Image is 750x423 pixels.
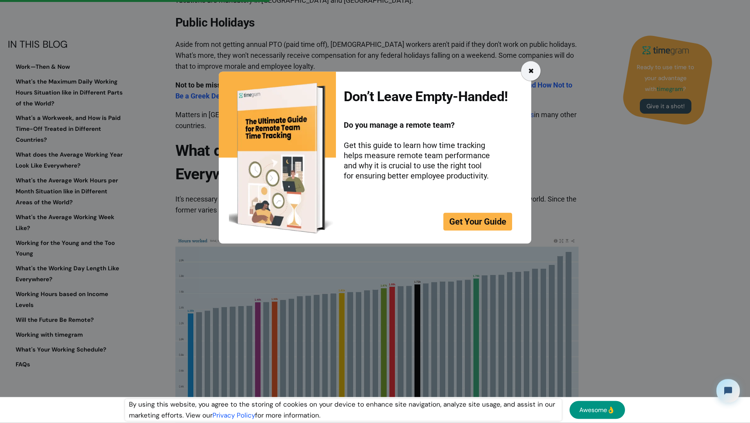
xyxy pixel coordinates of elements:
p: Get this guide to learn how time tracking helps measure remote team performance and why it is cru... [344,120,492,181]
a: Privacy Policy [212,411,255,419]
h2: Don’t Leave Empty-Handed! [344,89,507,104]
a: Get Your Guide [443,213,512,231]
a: Awesome👌 [570,401,625,419]
iframe: Tidio Chat [710,373,746,409]
span: Do you manage a remote team? [344,120,455,130]
div: By using this website, you agree to the storing of cookies on your device to enhance site navigat... [125,399,562,421]
div: ✖ [528,66,534,77]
